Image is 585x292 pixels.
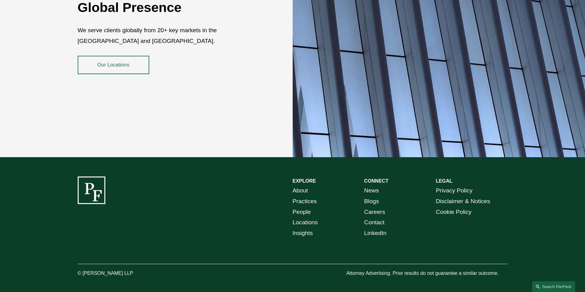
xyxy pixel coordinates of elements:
a: Search this site [532,281,575,292]
strong: EXPLORE [293,178,316,184]
a: Privacy Policy [436,185,472,196]
a: Contact [364,217,384,228]
a: Cookie Policy [436,207,471,218]
a: Our Locations [78,56,149,74]
p: Attorney Advertising. Prior results do not guarantee a similar outcome. [346,269,507,278]
a: Disclaimer & Notices [436,196,490,207]
a: Insights [293,228,313,239]
strong: LEGAL [436,178,452,184]
a: Blogs [364,196,379,207]
a: Careers [364,207,385,218]
a: LinkedIn [364,228,387,239]
strong: CONNECT [364,178,388,184]
a: Locations [293,217,318,228]
p: We serve clients globally from 20+ key markets in the [GEOGRAPHIC_DATA] and [GEOGRAPHIC_DATA]. [78,25,257,46]
a: News [364,185,379,196]
a: About [293,185,308,196]
p: © [PERSON_NAME] LLP [78,269,167,278]
a: People [293,207,311,218]
a: Practices [293,196,317,207]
